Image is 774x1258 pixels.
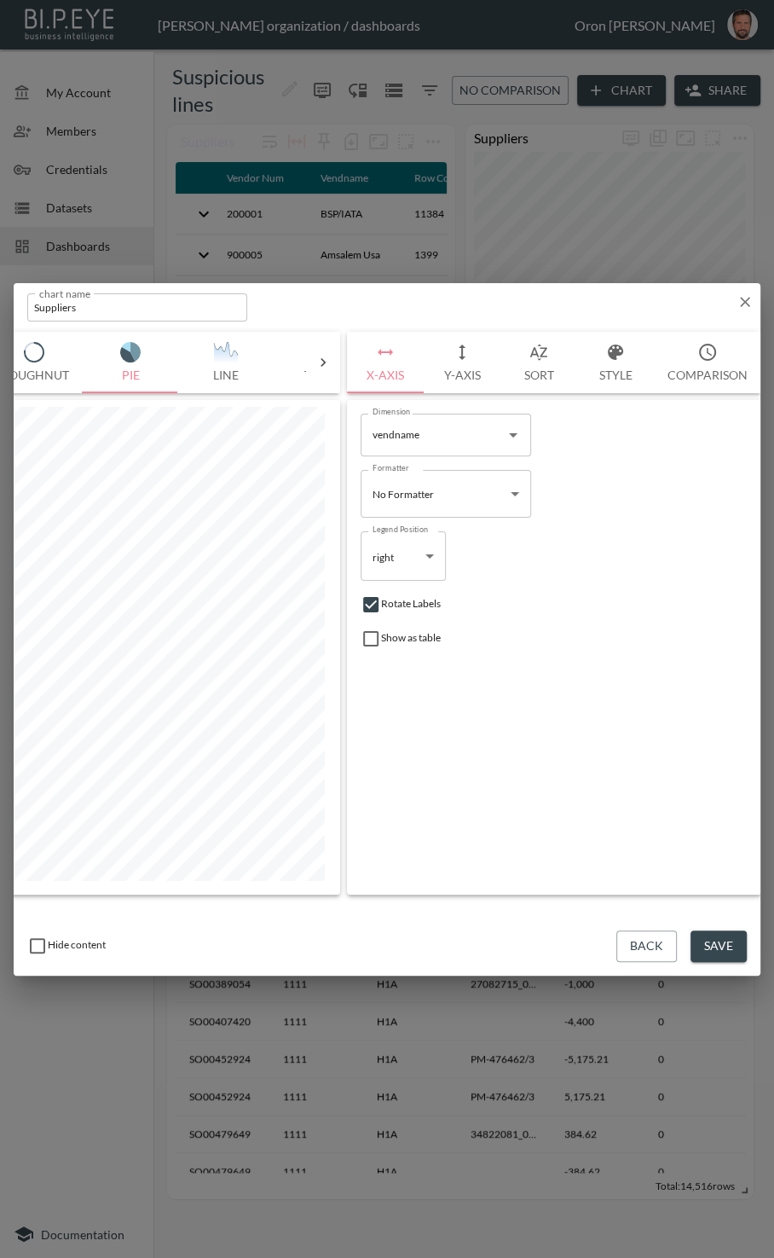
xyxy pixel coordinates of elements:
[501,423,525,447] button: Open
[690,930,747,962] button: Save
[354,588,754,622] div: Rotate Labels
[96,342,165,362] img: svg+xml;base64,PHN2ZyB4bWxucz0iaHR0cDovL3d3dy53My5vcmcvMjAwMC9zdmciIHZpZXdCb3g9IjAgMCAxNzUuMDMgMT...
[424,332,500,393] button: Y-Axis
[27,938,106,951] span: Enable this to display a 'Coming Soon' message when the chart is viewed in an embedded dashboard.
[577,332,654,393] button: Style
[192,342,260,362] img: QsdC10Ldf0L3QsNC30LLQuF83KTt9LmNscy0ye2ZpbGw6IzQ1NWE2NDt9PC9zdHlsZT48bGluZWFyR3JhZGllbnQgaWQ9ItCT...
[354,622,754,656] div: Show as table
[39,286,91,300] label: chart name
[373,406,411,417] label: Dimension
[373,488,434,501] span: No Formatter
[368,421,498,449] input: Dimension
[27,293,247,322] input: chart name
[373,551,394,564] span: right
[274,332,369,393] button: Table
[654,332,761,393] button: Comparison
[500,332,577,393] button: Sort
[83,332,178,393] button: Pie
[373,462,409,473] label: Formatter
[616,930,677,962] button: Back
[373,524,429,535] label: Legend Position
[347,332,424,393] button: X-Axis
[287,342,355,362] img: svg+xml;base64,PHN2ZyB4bWxucz0iaHR0cDovL3d3dy53My5vcmcvMjAwMC9zdmciIHZpZXdCb3g9IjAgMCAxNzUgMTc1Ij...
[178,332,274,393] button: Line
